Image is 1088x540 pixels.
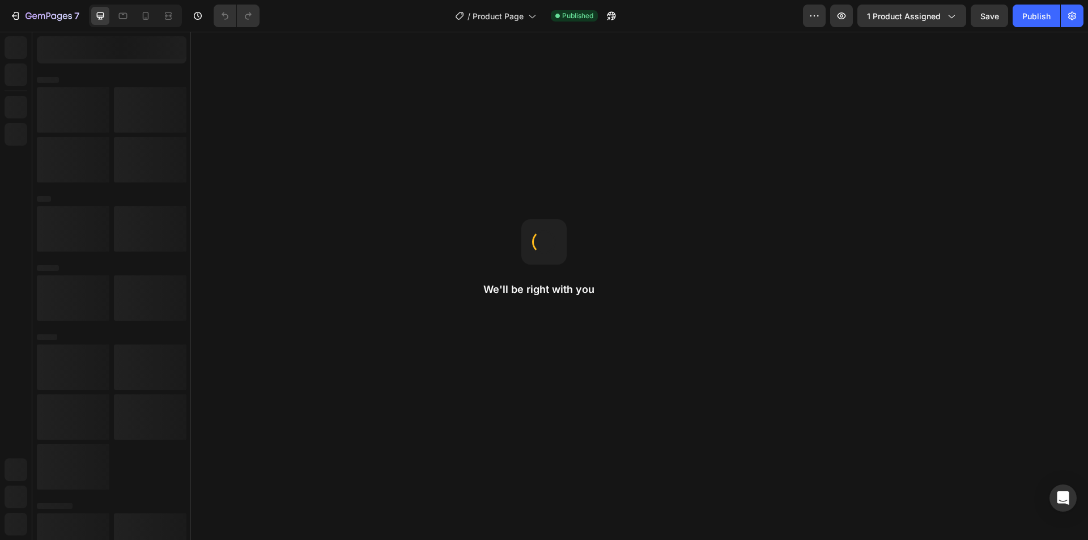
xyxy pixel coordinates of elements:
[857,5,966,27] button: 1 product assigned
[971,5,1008,27] button: Save
[980,11,999,21] span: Save
[473,10,524,22] span: Product Page
[5,5,84,27] button: 7
[214,5,260,27] div: Undo/Redo
[483,283,605,296] h2: We'll be right with you
[1013,5,1060,27] button: Publish
[1022,10,1051,22] div: Publish
[467,10,470,22] span: /
[74,9,79,23] p: 7
[867,10,941,22] span: 1 product assigned
[562,11,593,21] span: Published
[1049,484,1077,512] div: Open Intercom Messenger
